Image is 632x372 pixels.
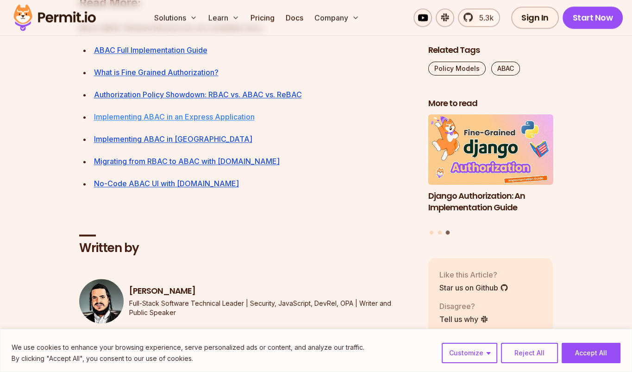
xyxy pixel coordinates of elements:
[247,8,278,27] a: Pricing
[438,231,442,234] button: Go to slide 2
[428,115,553,236] div: Posts
[439,269,508,280] p: Like this Article?
[458,8,500,27] a: 5.3k
[205,8,243,27] button: Learn
[12,353,364,364] p: By clicking "Accept All", you consent to our use of cookies.
[491,62,520,76] a: ABAC
[501,343,558,363] button: Reject All
[129,285,413,297] h3: [PERSON_NAME]
[511,6,559,29] a: Sign In
[94,134,252,144] a: Implementing ABAC in [GEOGRAPHIC_DATA]
[94,179,239,188] a: No-Code ABAC UI with [DOMAIN_NAME]
[428,115,553,225] a: Django Authorization: An Implementation GuideDjango Authorization: An Implementation Guide
[430,231,433,234] button: Go to slide 1
[94,44,413,57] div: ⁠
[428,115,553,185] img: Django Authorization: An Implementation Guide
[282,8,307,27] a: Docs
[79,240,413,257] h2: Written by
[94,45,207,55] a: ABAC Full Implementation Guide
[439,301,488,312] p: Disagree?
[129,299,413,317] p: Full-Stack Software Technical Leader | Security, JavaScript, DevRel, OPA | Writer and Public Speaker
[79,279,124,323] img: Gabriel L. Manor
[428,98,553,109] h2: More to read
[428,190,553,214] h3: Django Authorization: An Implementation Guide
[446,231,450,235] button: Go to slide 3
[442,343,497,363] button: Customize
[474,12,494,23] span: 5.3k
[562,343,620,363] button: Accept All
[94,157,280,166] a: Migrating from RBAC to ABAC with [DOMAIN_NAME]
[439,314,488,325] a: Tell us why
[150,8,201,27] button: Solutions
[94,112,255,121] a: Implementing ABAC in an Express Application
[428,62,486,76] a: Policy Models
[428,44,553,56] h2: Related Tags
[9,2,100,33] img: Permit logo
[428,115,553,225] li: 3 of 3
[94,90,302,99] a: Authorization Policy Showdown: RBAC vs. ABAC vs. ReBAC
[563,6,623,29] a: Start Now
[311,8,363,27] button: Company
[439,282,508,293] a: Star us on Github
[12,342,364,353] p: We use cookies to enhance your browsing experience, serve personalized ads or content, and analyz...
[94,68,219,77] a: What is Fine Grained Authorization?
